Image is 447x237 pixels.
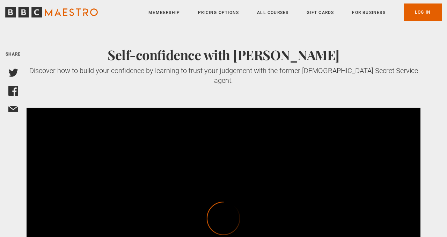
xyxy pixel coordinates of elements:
h2: Self-confidence with [PERSON_NAME] [27,47,420,63]
a: Membership [148,9,180,16]
nav: Primary [148,3,442,21]
svg: BBC Maestro [5,7,98,17]
span: Share [6,52,21,57]
a: All Courses [257,9,288,16]
a: For business [352,9,385,16]
a: Pricing Options [198,9,239,16]
div: Discover how to build your confidence by learning to trust your judgement with the former [DEMOGR... [27,66,420,85]
a: Log In [404,3,442,21]
a: Gift Cards [307,9,334,16]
